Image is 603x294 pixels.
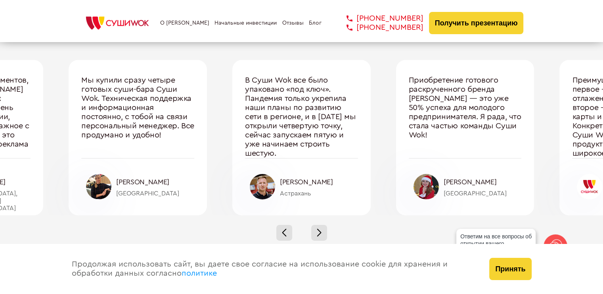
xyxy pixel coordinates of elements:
[160,20,209,26] a: О [PERSON_NAME]
[282,20,304,26] a: Отзывы
[409,76,522,158] div: Приобретение готового раскрученного бренда [PERSON_NAME] — это уже 50% успеха для молодого предпр...
[335,14,423,23] a: [PHONE_NUMBER]
[182,269,217,277] a: политике
[64,244,482,294] div: Продолжая использовать сайт, вы даете свое согласие на использование cookie для хранения и обрабо...
[81,76,194,158] div: Мы купили сразу четыре готовых суши-бара Суши Wok. Техническая поддержка и информационная постоян...
[335,23,423,32] a: [PHONE_NUMBER]
[456,229,536,258] div: Ответим на все вопросы об открытии вашего [PERSON_NAME]!
[309,20,322,26] a: Блог
[80,14,155,32] img: СУШИWOK
[116,178,194,186] div: [PERSON_NAME]
[280,178,358,186] div: [PERSON_NAME]
[429,12,524,34] button: Получить презентацию
[245,76,358,158] div: В Суши Wok все было упаковано «под ключ». Пандемия только укрепила наши планы по развитию сети в ...
[444,178,522,186] div: [PERSON_NAME]
[444,190,522,197] div: [GEOGRAPHIC_DATA]
[280,190,358,197] div: Астрахань
[489,258,531,280] button: Принять
[214,20,277,26] a: Начальные инвестиции
[116,190,194,197] div: [GEOGRAPHIC_DATA]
